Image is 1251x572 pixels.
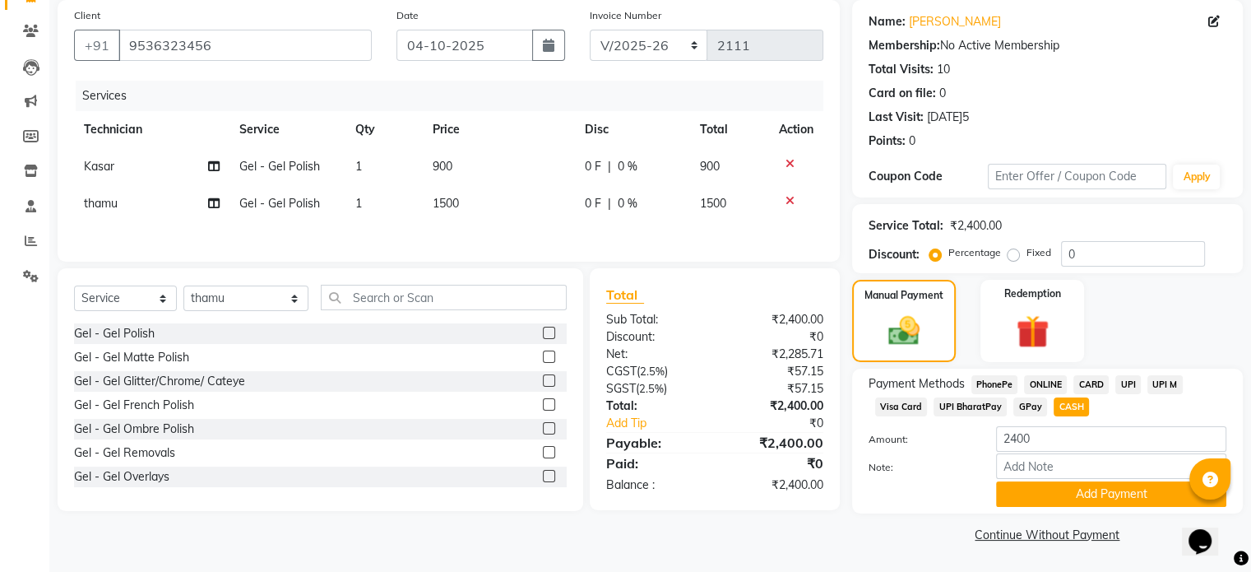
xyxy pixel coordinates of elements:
div: Gel - Gel French Polish [74,397,194,414]
span: 0 % [618,158,637,175]
div: ( ) [594,363,715,380]
img: _cash.svg [878,313,929,349]
span: GPay [1013,398,1047,416]
span: | [608,158,611,175]
span: 1 [355,159,362,174]
label: Note: [856,460,984,475]
div: ₹2,400.00 [715,311,836,328]
input: Add Note [996,453,1226,479]
span: 0 F [585,195,601,212]
div: Paid: [594,453,715,473]
label: Fixed [1026,245,1051,260]
div: Gel - Gel Polish [74,325,155,342]
div: Gel - Gel Overlays [74,468,169,486]
th: Total [690,111,768,148]
span: Gel - Gel Polish [239,196,319,211]
div: Membership: [869,37,940,54]
div: ₹2,400.00 [715,433,836,453]
label: Invoice Number [590,8,661,23]
input: Amount [996,426,1226,452]
span: Total [606,286,644,304]
th: Price [423,111,574,148]
input: Enter Offer / Coupon Code [988,164,1167,189]
div: Coupon Code [869,168,988,185]
div: [DATE]5 [927,109,969,126]
th: Technician [74,111,229,148]
div: Payable: [594,433,715,453]
div: ₹2,400.00 [715,477,836,494]
div: ₹57.15 [715,363,836,380]
div: 0 [939,85,946,102]
img: _gift.svg [1006,311,1059,352]
span: 900 [700,159,720,174]
div: ₹2,285.71 [715,346,836,363]
label: Redemption [1004,286,1061,301]
span: | [608,195,611,212]
div: Gel - Gel Glitter/Chrome/ Cateye [74,373,245,390]
span: Kasar [84,159,114,174]
span: 2.5% [640,365,665,378]
div: ₹2,400.00 [950,217,1002,235]
div: Net: [594,346,715,363]
label: Amount: [856,432,984,447]
span: 0 F [585,158,601,175]
div: ₹2,400.00 [715,398,836,415]
span: 0 % [618,195,637,212]
div: Last Visit: [869,109,924,126]
span: Payment Methods [869,375,965,393]
th: Service [229,111,345,148]
div: No Active Membership [869,37,1226,54]
span: thamu [84,196,118,211]
span: UPI M [1147,375,1183,394]
div: Service Total: [869,217,943,235]
span: UPI BharatPay [934,398,1007,416]
span: ONLINE [1024,375,1067,394]
span: Visa Card [875,398,928,416]
span: CARD [1073,375,1109,394]
div: Gel - Gel Removals [74,444,175,462]
span: PhonePe [971,375,1018,394]
div: 0 [909,133,915,150]
span: 1500 [700,196,726,211]
label: Date [396,8,419,23]
div: ₹0 [734,415,835,432]
span: 2.5% [639,382,664,395]
label: Percentage [948,245,1001,260]
a: [PERSON_NAME] [909,13,1001,30]
span: CASH [1054,398,1089,416]
div: Points: [869,133,906,150]
div: ₹57.15 [715,380,836,398]
div: 10 [937,61,950,78]
div: Sub Total: [594,311,715,328]
div: Services [76,81,836,111]
a: Continue Without Payment [855,527,1239,544]
div: Name: [869,13,906,30]
input: Search or Scan [321,285,567,310]
div: Gel - Gel Ombre Polish [74,421,194,438]
div: Balance : [594,477,715,494]
button: Add Payment [996,481,1226,507]
span: SGST [606,381,636,396]
div: Gel - Gel Matte Polish [74,349,189,366]
div: ( ) [594,380,715,398]
span: 1500 [433,196,459,211]
button: +91 [74,30,120,61]
iframe: chat widget [1182,506,1235,556]
th: Disc [575,111,691,148]
th: Action [769,111,823,148]
div: Discount: [594,328,715,346]
span: CGST [606,364,637,379]
a: Add Tip [594,415,734,432]
div: Total: [594,398,715,415]
button: Apply [1173,165,1220,189]
label: Client [74,8,100,23]
label: Manual Payment [864,288,943,303]
div: Discount: [869,246,920,263]
div: ₹0 [715,328,836,346]
span: Gel - Gel Polish [239,159,319,174]
div: Total Visits: [869,61,934,78]
th: Qty [345,111,423,148]
span: 1 [355,196,362,211]
span: 900 [433,159,452,174]
input: Search by Name/Mobile/Email/Code [118,30,372,61]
